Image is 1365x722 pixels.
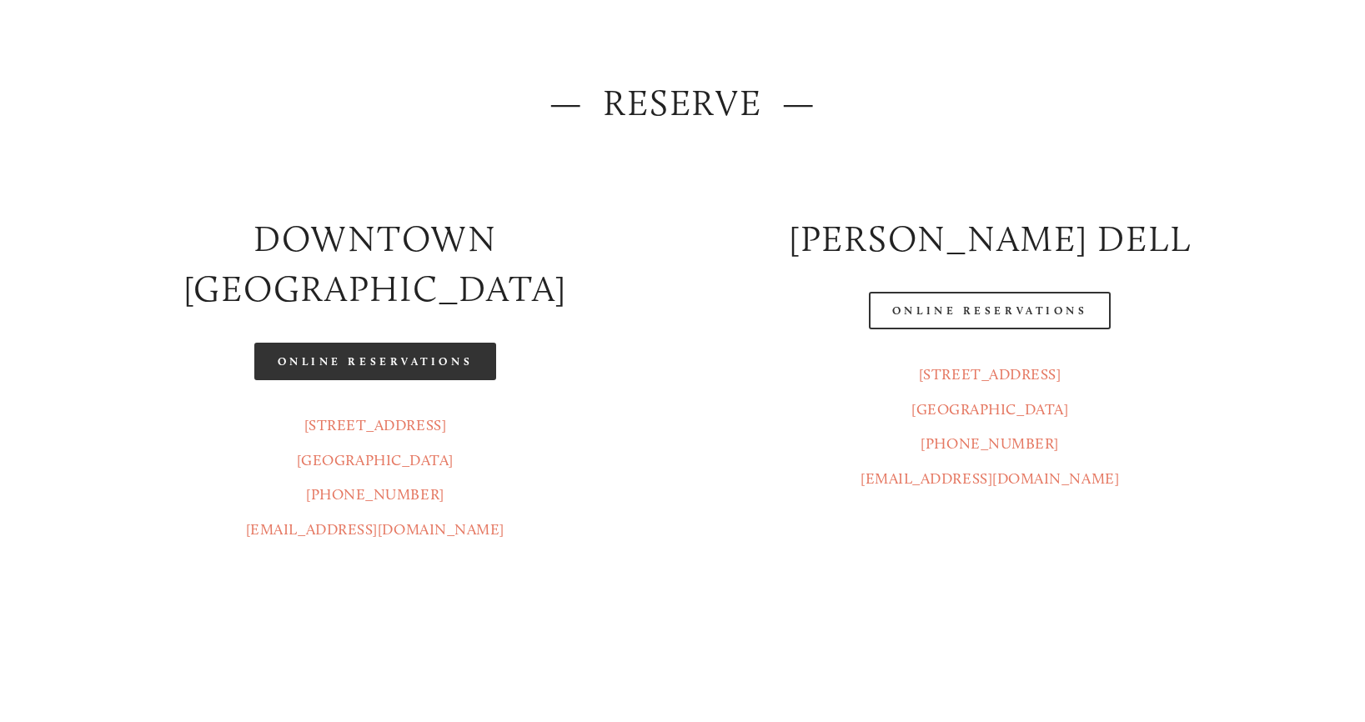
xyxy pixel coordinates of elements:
[919,365,1061,384] a: [STREET_ADDRESS]
[297,451,454,469] a: [GEOGRAPHIC_DATA]
[246,520,504,539] a: [EMAIL_ADDRESS][DOMAIN_NAME]
[869,292,1111,329] a: Online Reservations
[254,343,496,380] a: Online Reservations
[82,213,668,315] h2: Downtown [GEOGRAPHIC_DATA]
[911,400,1068,419] a: [GEOGRAPHIC_DATA]
[306,485,444,504] a: [PHONE_NUMBER]
[921,434,1059,453] a: [PHONE_NUMBER]
[697,213,1283,264] h2: [PERSON_NAME] DELL
[304,416,447,434] a: [STREET_ADDRESS]
[861,469,1119,488] a: [EMAIL_ADDRESS][DOMAIN_NAME]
